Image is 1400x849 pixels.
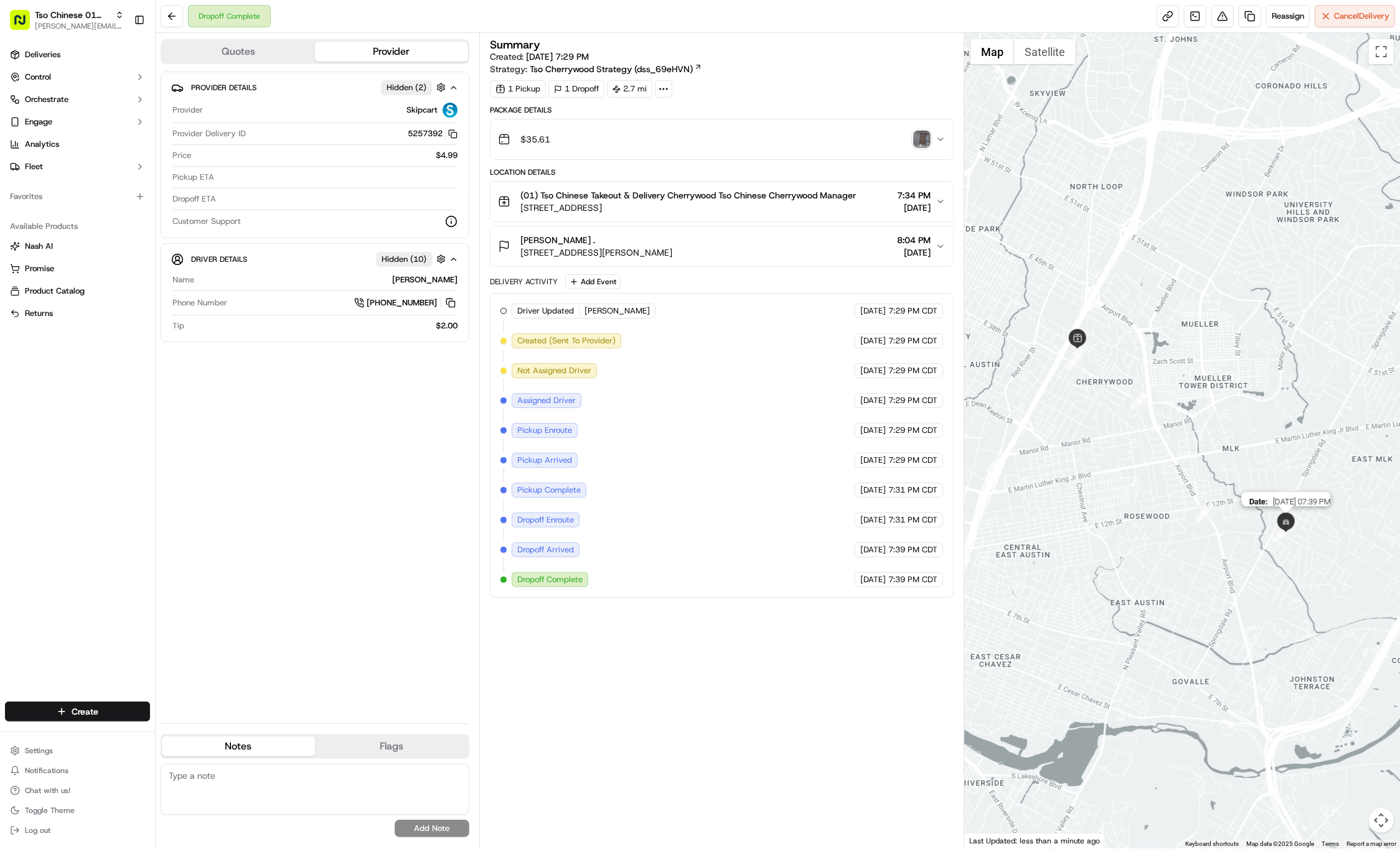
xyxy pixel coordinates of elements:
div: 3 [1131,393,1147,409]
button: See all [193,160,227,175]
a: Returns [10,308,145,319]
span: $35.61 [520,133,550,146]
span: 7:29 PM CDT [888,305,937,317]
span: [STREET_ADDRESS] [520,202,856,214]
button: [PERSON_NAME] .[STREET_ADDRESS][PERSON_NAME]8:04 PM[DATE] [491,226,954,266]
img: Google [967,832,1008,848]
button: Product Catalog [5,281,150,301]
span: Price [172,150,191,161]
div: Start new chat [56,119,204,132]
span: Dropoff Complete [517,574,583,585]
button: Start new chat [212,123,227,138]
span: Notifications [25,766,68,776]
a: Analytics [5,134,150,154]
span: Provider Details [191,83,256,93]
a: Deliveries [5,45,150,65]
a: Powered byPylon [88,309,151,318]
button: Keyboard shortcuts [1185,840,1239,848]
button: Engage [5,112,150,132]
span: [DATE] [860,514,886,526]
button: 5257392 [408,128,458,139]
button: Promise [5,259,150,279]
button: Notifications [5,762,150,779]
span: [DATE] 7:29 PM [526,51,589,62]
button: Control [5,67,150,87]
img: Angelique Valdez [12,182,32,202]
button: Provider DetailsHidden (2) [171,77,459,98]
button: Chat with us! [5,782,150,799]
span: Toggle Theme [25,805,75,815]
span: Created: [490,50,589,63]
img: 1738778727109-b901c2ba-d612-49f7-a14d-d897ce62d23f [26,119,49,142]
button: [PERSON_NAME][EMAIL_ADDRESS][DOMAIN_NAME] [35,21,124,31]
button: Orchestrate [5,90,150,109]
span: Not Assigned Driver [517,365,591,376]
span: [DATE] [897,202,931,214]
span: Log out [25,825,50,835]
span: Tso Cherrywood Strategy (dss_69eHVN) [530,63,693,75]
span: 7:39 PM CDT [888,544,937,555]
span: Pickup Arrived [517,455,572,466]
span: Provider Delivery ID [172,128,246,139]
div: 1 Dropoff [548,80,604,98]
span: [DATE] [860,485,886,496]
button: Nash AI [5,236,150,256]
div: 2 [1066,355,1082,371]
img: profile_skipcart_partner.png [443,103,458,118]
a: Tso Cherrywood Strategy (dss_69eHVN) [530,63,702,75]
span: [PHONE_NUMBER] [367,297,437,309]
button: Flags [315,736,468,756]
span: Dropoff ETA [172,193,216,205]
div: 💻 [105,280,115,290]
span: [DATE] [860,305,886,317]
button: Hidden (2) [381,80,449,95]
button: Settings [5,742,150,759]
span: Knowledge Base [25,279,95,291]
span: [PERSON_NAME] [39,193,101,203]
span: Created (Sent To Provider) [517,335,616,346]
span: Control [25,72,51,83]
span: Orchestrate [25,94,68,105]
button: (01) Tso Chinese Takeout & Delivery Cherrywood Tso Chinese Cherrywood Manager[STREET_ADDRESS]7:34... [491,182,954,221]
button: Show satellite imagery [1014,39,1076,64]
p: Welcome 👋 [12,50,227,70]
input: Got a question? Start typing here... [32,81,224,94]
span: Hidden ( 2 ) [387,82,426,93]
button: Toggle Theme [5,802,150,819]
span: Map data ©2025 Google [1246,840,1314,847]
img: photo_proof_of_delivery image [913,131,931,148]
span: Customer Support [172,216,241,227]
span: Promise [25,263,54,274]
div: 2.7 mi [607,80,652,98]
span: [DATE] [860,574,886,585]
div: Last Updated: less than a minute ago [964,833,1106,848]
span: Driver Updated [517,305,574,317]
span: Pickup ETA [172,172,214,183]
span: Hidden ( 10 ) [382,254,426,265]
span: Analytics [25,139,59,150]
span: [PERSON_NAME] [585,305,650,317]
button: Show street map [970,39,1014,64]
span: Driver Details [191,254,247,264]
img: 1736555255976-a54dd68f-1ca7-489b-9aae-adbdc363a1c4 [25,228,35,238]
button: Quotes [162,42,315,62]
button: Fleet [5,157,150,177]
button: Returns [5,304,150,323]
div: We're available if you need us! [56,132,171,142]
button: Tso Chinese 01 Cherrywood [35,9,110,21]
span: 7:31 PM CDT [888,514,937,526]
a: Nash AI [10,241,145,252]
span: Phone Number [172,297,227,309]
span: Engage [25,116,52,128]
button: Create [5,702,150,721]
button: Driver DetailsHidden (10) [171,249,459,269]
span: 7:39 PM CDT [888,574,937,585]
div: 1 Pickup [490,80,546,98]
span: Pickup Complete [517,485,581,496]
span: 7:29 PM CDT [888,365,937,376]
button: Log out [5,822,150,839]
span: [DATE] [860,365,886,376]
